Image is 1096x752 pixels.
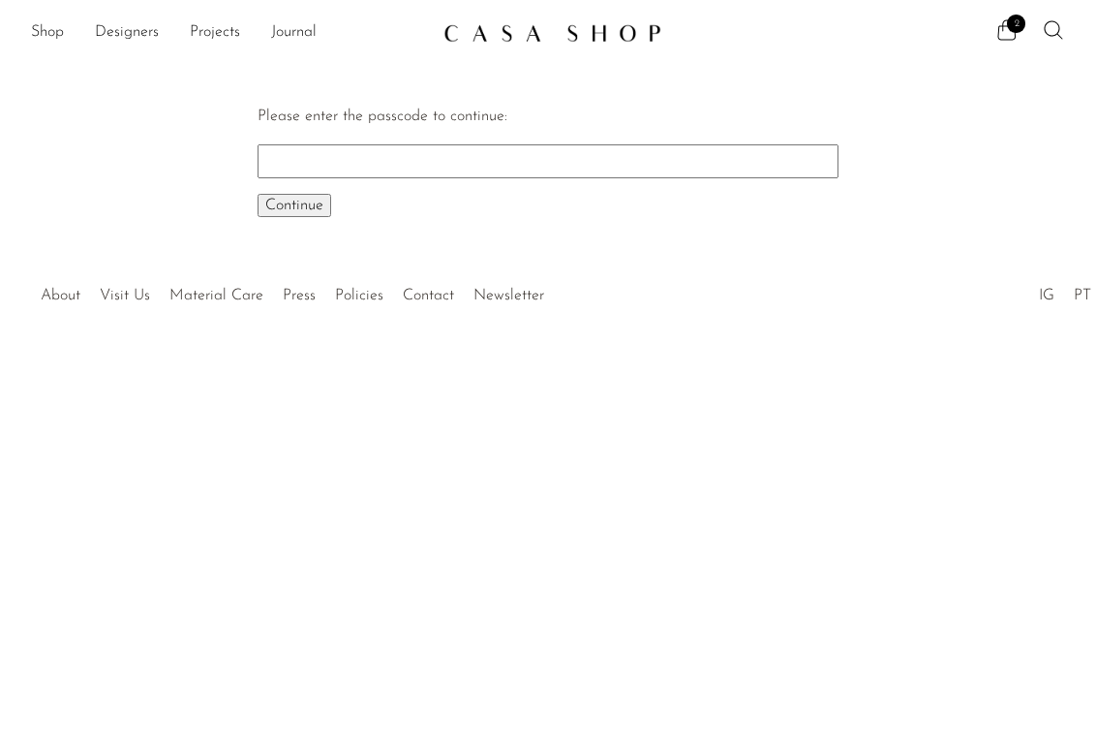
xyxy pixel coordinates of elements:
a: Journal [271,20,317,46]
a: PT [1074,288,1091,303]
a: Projects [190,20,240,46]
a: Press [283,288,316,303]
span: 2 [1007,15,1025,33]
label: Please enter the passcode to continue: [258,109,507,124]
a: Designers [95,20,159,46]
a: About [41,288,80,303]
a: IG [1039,288,1054,303]
ul: Quick links [31,272,554,309]
span: Continue [265,198,323,213]
nav: Desktop navigation [31,16,428,49]
a: Policies [335,288,383,303]
ul: NEW HEADER MENU [31,16,428,49]
button: Continue [258,194,331,217]
a: Material Care [169,288,263,303]
a: Shop [31,20,64,46]
a: Visit Us [100,288,150,303]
